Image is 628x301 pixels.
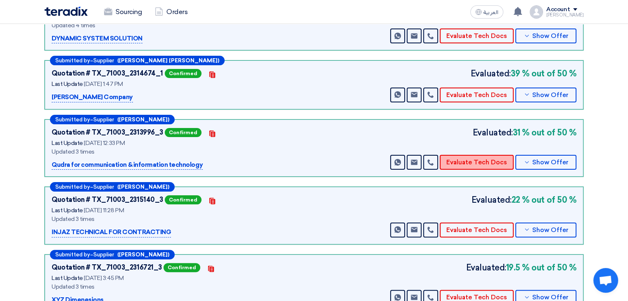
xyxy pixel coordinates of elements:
[52,160,203,170] p: Qudra for communication & information technology
[515,223,576,237] button: Show Offer
[52,195,163,205] div: Quotation # TX_71003_2315140_3
[512,194,576,206] b: 22 % out of 50 %
[45,7,88,16] img: Teradix logo
[52,21,258,30] div: Updated 4 times
[511,67,576,80] b: 39 % out of 50 %
[55,58,90,63] span: Submitted by
[84,275,123,282] span: [DATE] 3:45 PM
[532,294,569,301] span: Show Offer
[470,5,503,19] button: العربية
[52,228,171,237] p: INJAZ TECHNICAL FOR CONTRACTING
[84,81,123,88] span: [DATE] 1:47 PM
[117,252,169,257] b: ([PERSON_NAME])
[472,126,576,139] div: Evaluated:
[93,184,114,190] span: Supplier
[148,3,194,21] a: Orders
[506,261,576,274] b: 19.5 % out of 50 %
[52,275,83,282] span: Last Update
[471,194,576,206] div: Evaluated:
[117,117,169,122] b: ([PERSON_NAME])
[440,223,514,237] button: Evaluate Tech Docs
[165,128,201,137] span: Confirmed
[52,128,163,137] div: Quotation # TX_71003_2313996_3
[117,184,169,190] b: ([PERSON_NAME])
[55,252,90,257] span: Submitted by
[52,207,83,214] span: Last Update
[164,263,200,272] span: Confirmed
[466,261,576,274] div: Evaluated:
[52,282,258,291] div: Updated 3 times
[546,6,570,13] div: Account
[532,92,569,98] span: Show Offer
[52,140,83,147] span: Last Update
[52,69,163,78] div: Quotation # TX_71003_2314674_1
[52,263,162,273] div: Quotation # TX_71003_2316721_3
[93,58,114,63] span: Supplier
[55,184,90,190] span: Submitted by
[440,88,514,102] button: Evaluate Tech Docs
[470,67,576,80] div: Evaluated:
[515,155,576,170] button: Show Offer
[50,56,225,65] div: –
[165,195,201,204] span: Confirmed
[117,58,219,63] b: ([PERSON_NAME] [PERSON_NAME])
[165,69,201,78] span: Confirmed
[84,140,125,147] span: [DATE] 12:33 PM
[530,5,543,19] img: profile_test.png
[515,88,576,102] button: Show Offer
[593,268,618,293] a: Open chat
[532,159,569,166] span: Show Offer
[546,13,583,17] div: [PERSON_NAME]
[84,207,124,214] span: [DATE] 11:28 PM
[52,92,133,102] p: [PERSON_NAME] Company
[97,3,148,21] a: Sourcing
[52,215,258,223] div: Updated 3 times
[93,252,114,257] span: Supplier
[440,155,514,170] button: Evaluate Tech Docs
[513,126,576,139] b: 31 % out of 50 %
[52,147,258,156] div: Updated 3 times
[50,182,175,192] div: –
[50,115,175,124] div: –
[52,81,83,88] span: Last Update
[93,117,114,122] span: Supplier
[440,28,514,43] button: Evaluate Tech Docs
[532,227,569,233] span: Show Offer
[483,9,498,15] span: العربية
[50,250,175,259] div: –
[55,117,90,122] span: Submitted by
[532,33,569,39] span: Show Offer
[515,28,576,43] button: Show Offer
[52,34,142,44] p: DYNAMIC SYSTEM SOLUTION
